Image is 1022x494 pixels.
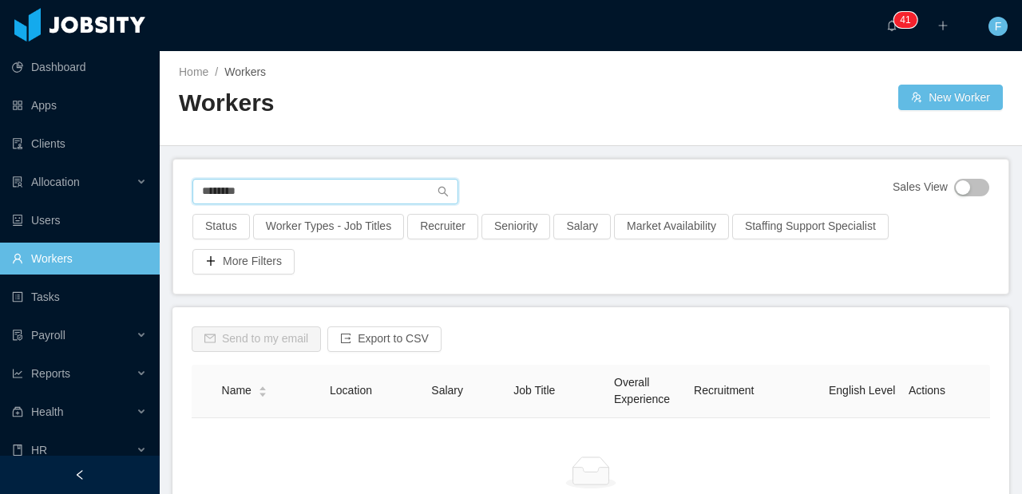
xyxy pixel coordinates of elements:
a: icon: robotUsers [12,204,147,236]
span: / [215,65,218,78]
i: icon: caret-down [258,390,267,395]
span: Job Title [513,384,555,397]
i: icon: line-chart [12,368,23,379]
p: 1 [905,12,911,28]
span: English Level [829,384,895,397]
button: Salary [553,214,611,239]
p: 4 [900,12,905,28]
span: HR [31,444,47,456]
i: icon: solution [12,176,23,188]
span: F [995,17,1002,36]
button: Staffing Support Specialist [732,214,889,239]
span: Name [222,382,252,399]
span: Health [31,405,63,418]
button: Status [192,214,250,239]
button: icon: usergroup-addNew Worker [898,85,1003,110]
span: Reports [31,367,70,380]
a: icon: userWorkers [12,243,147,275]
div: Sort [258,384,267,395]
i: icon: bell [886,20,897,31]
a: Home [179,65,208,78]
i: icon: plus [937,20,949,31]
button: Seniority [481,214,550,239]
span: Workers [224,65,266,78]
button: Worker Types - Job Titles [253,214,404,239]
a: icon: auditClients [12,128,147,160]
span: Payroll [31,329,65,342]
span: Overall Experience [614,376,670,405]
i: icon: search [438,186,449,197]
span: Location [330,384,372,397]
button: Recruiter [407,214,478,239]
span: Actions [909,384,945,397]
i: icon: caret-up [258,385,267,389]
i: icon: book [12,445,23,456]
a: icon: profileTasks [12,281,147,313]
button: Market Availability [614,214,729,239]
i: icon: file-protect [12,330,23,341]
button: icon: plusMore Filters [192,249,295,275]
sup: 41 [893,12,917,28]
button: icon: exportExport to CSV [327,326,442,352]
a: icon: pie-chartDashboard [12,51,147,83]
span: Salary [431,384,463,397]
i: icon: medicine-box [12,406,23,417]
span: Recruitment [694,384,754,397]
span: Sales View [893,179,948,196]
a: icon: appstoreApps [12,89,147,121]
span: Allocation [31,176,80,188]
h2: Workers [179,87,591,120]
